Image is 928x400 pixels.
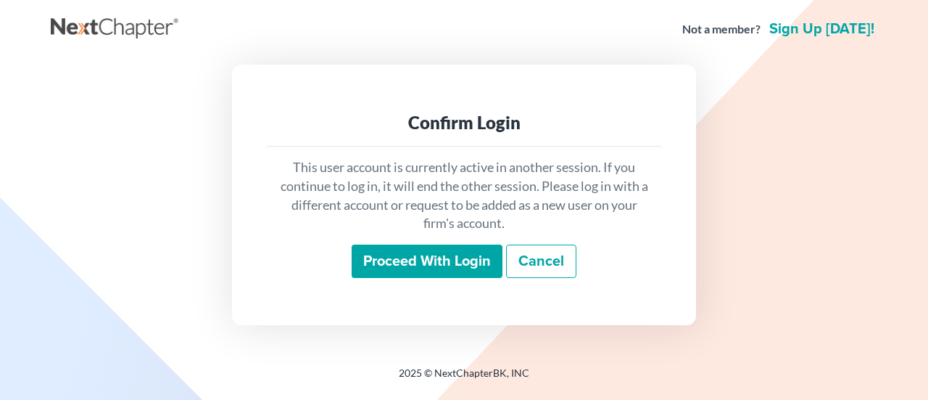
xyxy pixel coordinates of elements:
[278,158,650,233] p: This user account is currently active in another session. If you continue to log in, it will end ...
[278,111,650,134] div: Confirm Login
[506,245,576,278] a: Cancel
[766,22,877,36] a: Sign up [DATE]!
[352,245,502,278] input: Proceed with login
[51,366,877,392] div: 2025 © NextChapterBK, INC
[682,21,761,38] strong: Not a member?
